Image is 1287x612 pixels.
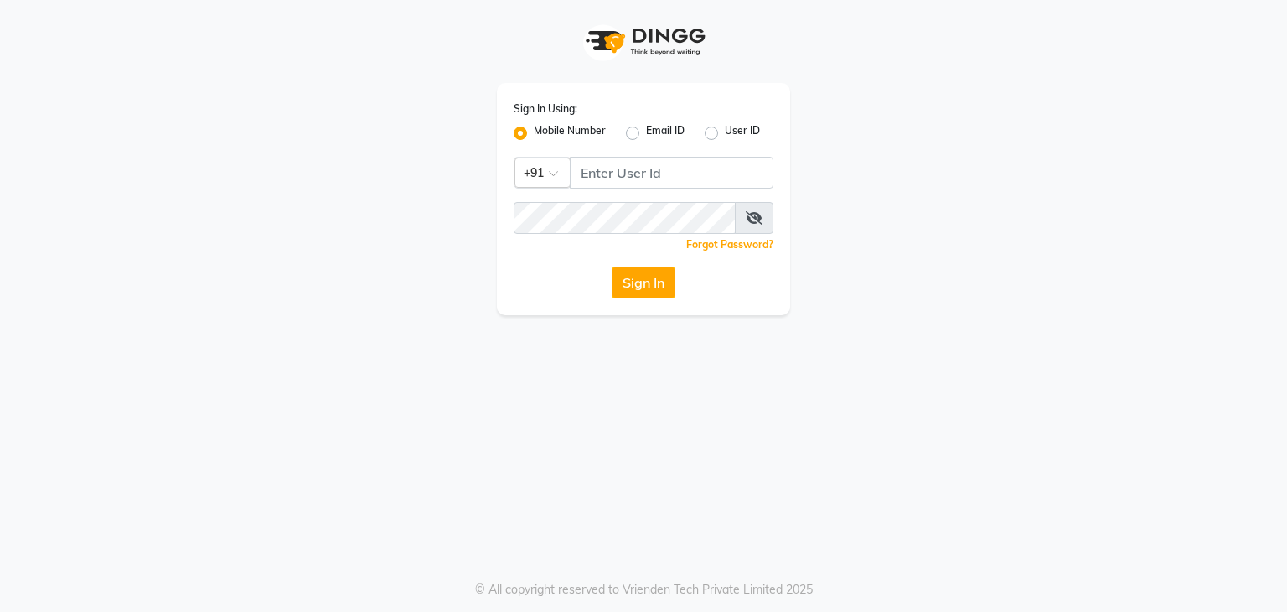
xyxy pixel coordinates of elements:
[646,123,685,143] label: Email ID
[514,202,736,234] input: Username
[725,123,760,143] label: User ID
[576,17,711,66] img: logo1.svg
[612,267,675,298] button: Sign In
[534,123,606,143] label: Mobile Number
[570,157,773,189] input: Username
[514,101,577,117] label: Sign In Using:
[686,238,773,251] a: Forgot Password?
